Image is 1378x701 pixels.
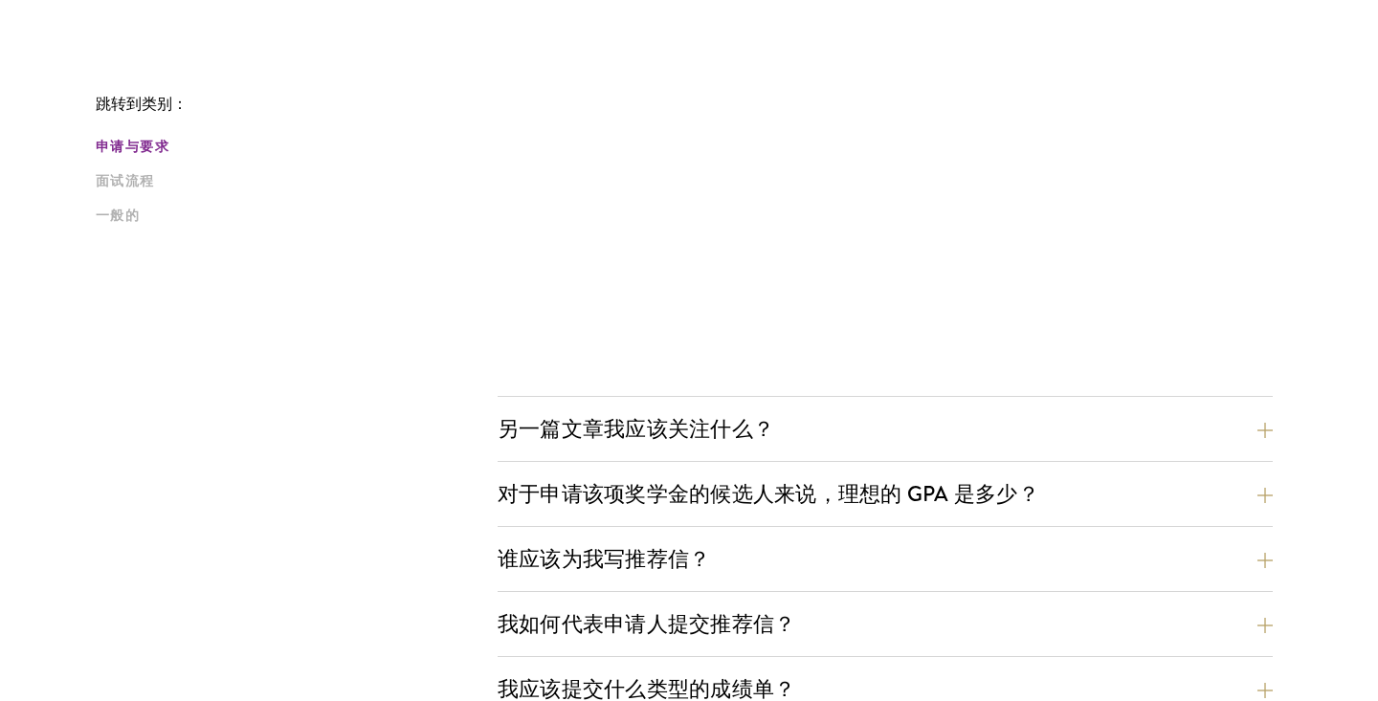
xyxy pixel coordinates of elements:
[498,543,710,575] font: 谁应该为我写推荐信？
[96,137,486,157] a: 申请与要求
[498,608,795,640] font: 我如何代表申请人提交推荐信？
[498,478,1039,510] font: 对于申请该项奖学金的候选人来说，理想的 GPA 是多少？
[96,137,169,157] font: 申请与要求
[96,206,486,226] a: 一般的
[96,93,188,116] font: 跳转到类别：
[498,413,774,445] font: 另一篇文章我应该关注什么？
[498,472,1273,515] button: 对于申请该项奖学金的候选人来说，理想的 GPA 是多少？
[96,171,486,191] a: 面试流程
[498,407,1273,450] button: 另一篇文章我应该关注什么？
[498,602,1273,646] button: 我如何代表申请人提交推荐信？
[96,206,140,226] font: 一般的
[498,537,1273,581] button: 谁应该为我写推荐信？
[96,171,155,191] font: 面试流程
